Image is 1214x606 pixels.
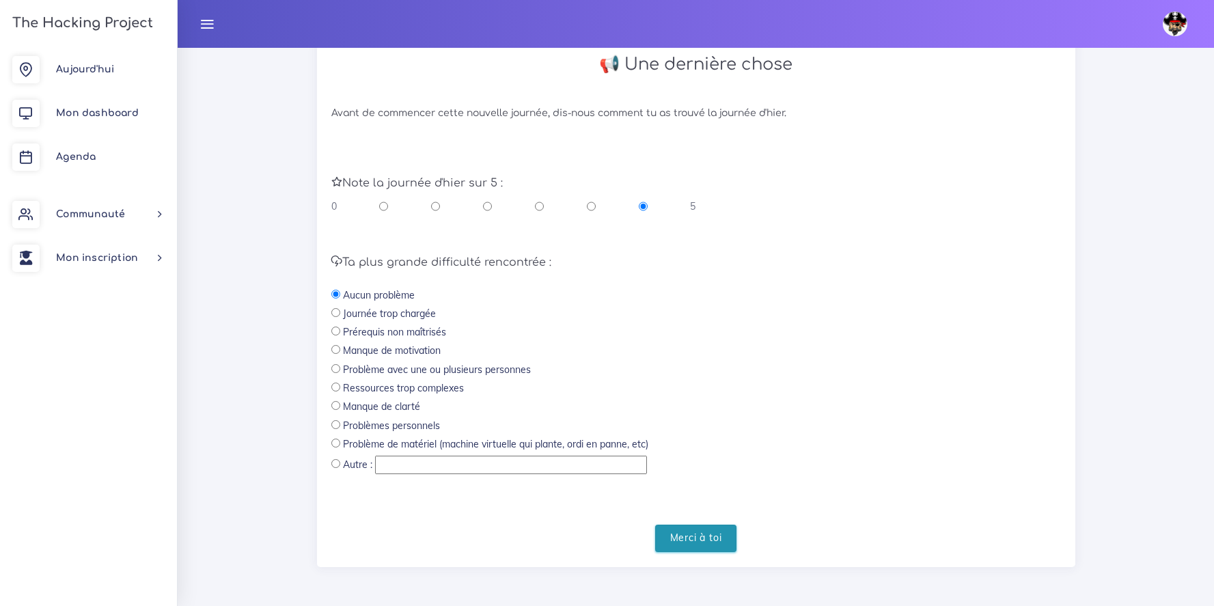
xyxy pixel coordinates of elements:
[343,458,372,471] label: Autre :
[56,152,96,162] span: Agenda
[343,437,648,451] label: Problème de matériel (machine virtuelle qui plante, ordi en panne, etc)
[56,64,114,74] span: Aujourd'hui
[343,325,446,339] label: Prérequis non maîtrisés
[331,177,1061,190] h5: Note la journée d'hier sur 5 :
[343,363,531,376] label: Problème avec une ou plusieurs personnes
[331,108,1061,120] h6: Avant de commencer cette nouvelle journée, dis-nous comment tu as trouvé la journée d'hier.
[56,253,138,263] span: Mon inscription
[331,256,1061,269] h5: Ta plus grande difficulté rencontrée :
[343,400,420,413] label: Manque de clarté
[56,108,139,118] span: Mon dashboard
[343,419,440,432] label: Problèmes personnels
[343,381,464,395] label: Ressources trop complexes
[331,55,1061,74] h2: 📢 Une dernière chose
[56,209,125,219] span: Communauté
[331,199,696,213] div: 0 5
[655,525,737,553] input: Merci à toi
[343,307,436,320] label: Journée trop chargée
[1163,12,1187,36] img: avatar
[8,16,153,31] h3: The Hacking Project
[343,288,415,302] label: Aucun problème
[343,344,441,357] label: Manque de motivation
